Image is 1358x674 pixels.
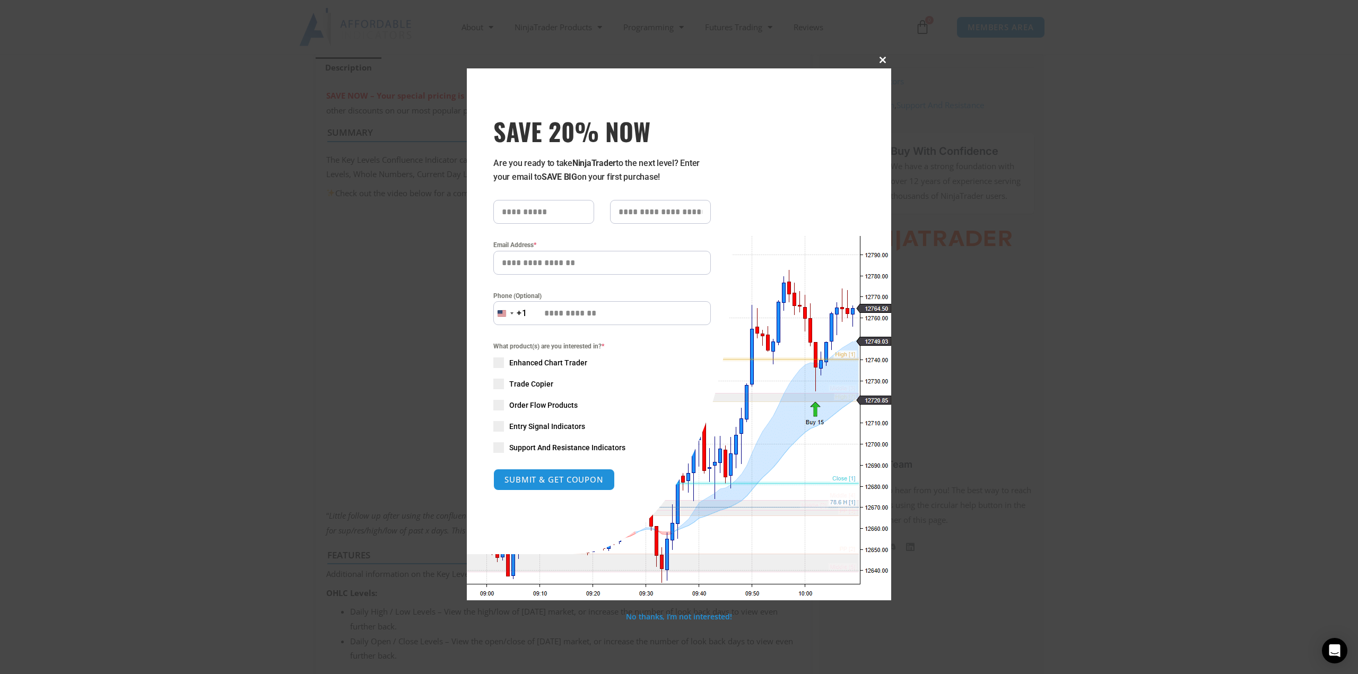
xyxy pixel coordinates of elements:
strong: NinjaTrader [572,158,616,168]
label: Email Address [493,240,711,250]
label: Entry Signal Indicators [493,421,711,432]
label: Support And Resistance Indicators [493,442,711,453]
button: Selected country [493,301,527,325]
div: Open Intercom Messenger [1322,638,1347,663]
span: Order Flow Products [509,400,578,410]
span: Trade Copier [509,379,553,389]
label: Order Flow Products [493,400,711,410]
a: No thanks, I’m not interested! [626,611,732,622]
label: Enhanced Chart Trader [493,357,711,368]
label: Phone (Optional) [493,291,711,301]
strong: SAVE BIG [542,172,577,182]
span: Enhanced Chart Trader [509,357,587,368]
button: SUBMIT & GET COUPON [493,469,615,491]
span: What product(s) are you interested in? [493,341,711,352]
span: Support And Resistance Indicators [509,442,625,453]
span: SAVE 20% NOW [493,116,711,146]
label: Trade Copier [493,379,711,389]
span: Entry Signal Indicators [509,421,585,432]
p: Are you ready to take to the next level? Enter your email to on your first purchase! [493,156,711,184]
div: +1 [517,307,527,320]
